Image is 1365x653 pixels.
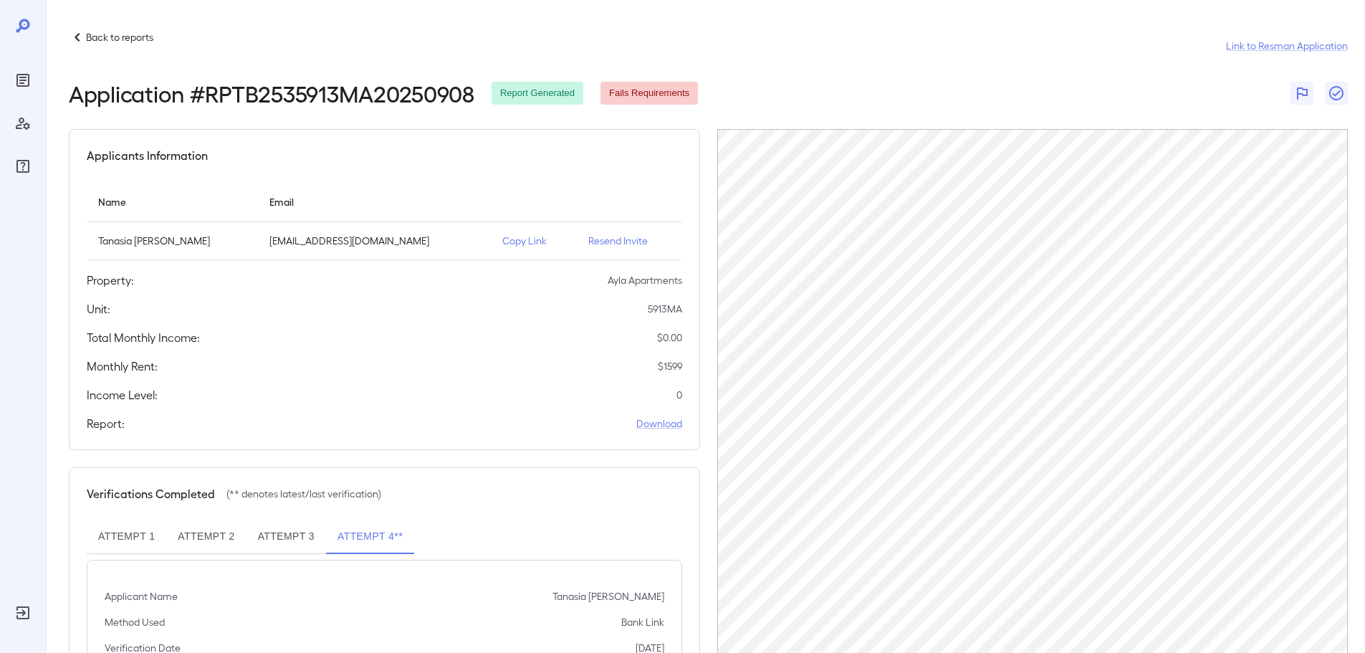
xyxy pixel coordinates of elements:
[11,69,34,92] div: Reports
[676,388,682,402] p: 0
[246,520,326,554] button: Attempt 3
[502,234,565,248] p: Copy Link
[1325,82,1348,105] button: Close Report
[166,520,246,554] button: Attempt 2
[87,358,158,375] h5: Monthly Rent:
[1290,82,1313,105] button: Flag Report
[657,330,682,345] p: $ 0.00
[608,273,682,287] p: Ayla Apartments
[269,234,479,248] p: [EMAIL_ADDRESS][DOMAIN_NAME]
[636,416,682,431] a: Download
[11,155,34,178] div: FAQ
[87,300,110,318] h5: Unit:
[87,415,125,432] h5: Report:
[600,87,698,100] span: Fails Requirements
[552,589,664,604] p: Tanasia [PERSON_NAME]
[226,487,381,501] p: (** denotes latest/last verification)
[326,520,414,554] button: Attempt 4**
[87,147,208,164] h5: Applicants Information
[69,80,474,106] h2: Application # RPTB2535913MA20250908
[258,181,491,222] th: Email
[87,329,200,346] h5: Total Monthly Income:
[87,181,682,260] table: simple table
[11,601,34,624] div: Log Out
[87,485,215,502] h5: Verifications Completed
[621,615,664,629] p: Bank Link
[86,30,153,44] p: Back to reports
[87,181,258,222] th: Name
[105,589,178,604] p: Applicant Name
[98,234,246,248] p: Tanasia [PERSON_NAME]
[492,87,583,100] span: Report Generated
[588,234,671,248] p: Resend Invite
[87,386,158,404] h5: Income Level:
[105,615,165,629] p: Method Used
[11,112,34,135] div: Manage Users
[658,359,682,373] p: $ 1599
[87,272,134,289] h5: Property:
[87,520,166,554] button: Attempt 1
[648,302,682,316] p: 5913MA
[1226,39,1348,53] a: Link to Resman Application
